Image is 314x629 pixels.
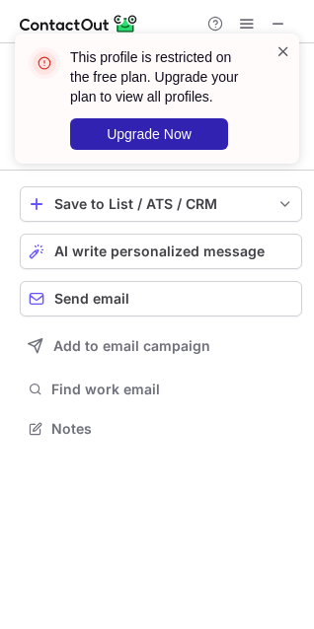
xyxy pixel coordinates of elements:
[70,47,252,106] header: This profile is restricted on the free plan. Upgrade your plan to view all profiles.
[20,415,302,443] button: Notes
[20,376,302,403] button: Find work email
[20,281,302,316] button: Send email
[107,126,192,142] span: Upgrade Now
[20,12,138,35] img: ContactOut v5.3.10
[29,47,60,79] img: error
[20,328,302,364] button: Add to email campaign
[20,186,302,222] button: save-profile-one-click
[70,118,228,150] button: Upgrade Now
[20,234,302,269] button: AI write personalized message
[53,338,210,354] span: Add to email campaign
[54,196,268,212] div: Save to List / ATS / CRM
[54,244,265,259] span: AI write personalized message
[51,381,294,398] span: Find work email
[54,291,129,307] span: Send email
[51,420,294,438] span: Notes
